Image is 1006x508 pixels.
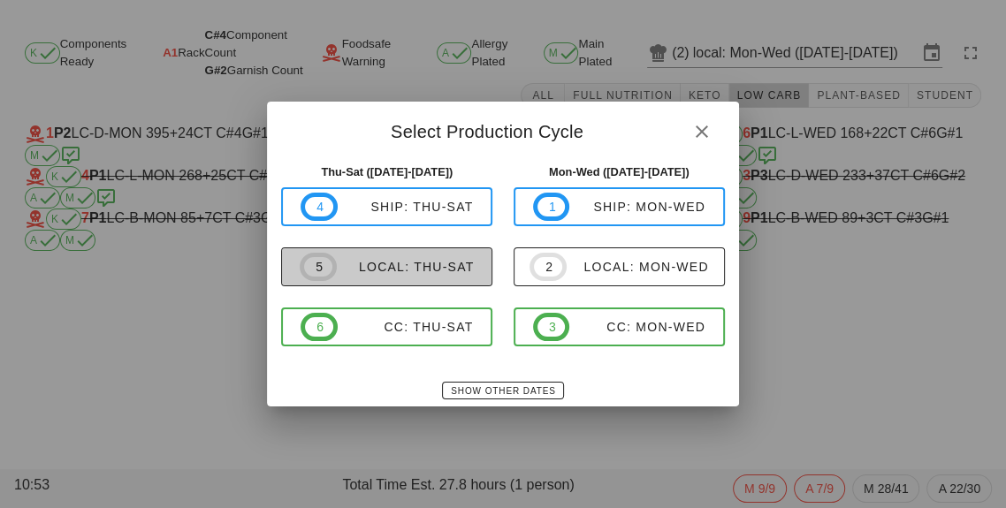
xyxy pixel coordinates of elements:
div: ship: Mon-Wed [569,200,705,214]
span: 4 [316,197,323,216]
span: Show Other Dates [450,386,555,396]
span: 6 [316,317,323,337]
div: local: Mon-Wed [567,260,709,274]
div: Select Production Cycle [267,102,738,156]
button: 1ship: Mon-Wed [514,187,725,226]
span: 1 [548,197,555,216]
button: Show Other Dates [442,382,563,399]
strong: Thu-Sat ([DATE]-[DATE]) [321,165,453,178]
button: 5local: Thu-Sat [281,247,492,286]
button: 4ship: Thu-Sat [281,187,492,226]
span: 5 [315,257,322,277]
button: 2local: Mon-Wed [514,247,725,286]
button: 3CC: Mon-Wed [514,307,725,346]
div: CC: Thu-Sat [338,320,474,334]
div: local: Thu-Sat [337,260,475,274]
span: 3 [548,317,555,337]
span: 2 [545,257,552,277]
strong: Mon-Wed ([DATE]-[DATE]) [549,165,690,178]
div: CC: Mon-Wed [569,320,705,334]
div: ship: Thu-Sat [338,200,474,214]
button: 6CC: Thu-Sat [281,307,492,346]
